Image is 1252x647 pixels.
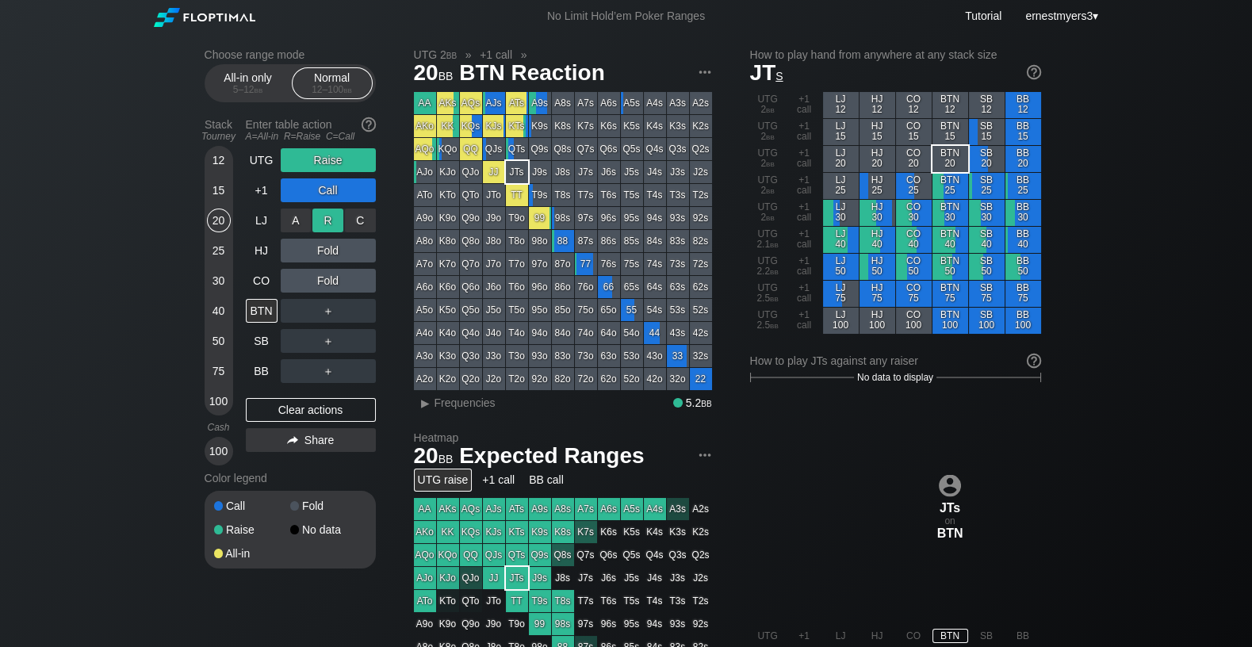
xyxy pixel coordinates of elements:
[460,253,482,275] div: Q7o
[483,207,505,229] div: J9o
[690,138,712,160] div: Q2s
[281,209,312,232] div: A
[207,239,231,262] div: 25
[690,322,712,344] div: 42s
[414,345,436,367] div: A3o
[750,281,786,307] div: UTG 2.5
[281,239,376,262] div: Fold
[207,148,231,172] div: 12
[460,230,482,252] div: Q8o
[437,322,459,344] div: K4o
[483,230,505,252] div: J8o
[750,227,786,253] div: UTG 2.1
[552,138,574,160] div: Q8s
[696,63,714,81] img: ellipsis.fd386fe8.svg
[896,92,932,118] div: CO 12
[644,276,666,298] div: 64s
[1005,254,1041,280] div: BB 50
[281,329,376,353] div: ＋
[246,239,278,262] div: HJ
[246,209,278,232] div: LJ
[823,254,859,280] div: LJ 50
[667,92,689,114] div: A3s
[598,184,620,206] div: T6s
[750,48,1041,61] h2: How to play hand from anywhere at any stack size
[1025,352,1043,369] img: help.32db89a4.svg
[506,230,528,252] div: T8o
[552,299,574,321] div: 85o
[598,207,620,229] div: 96s
[529,345,551,367] div: 93o
[775,66,783,83] span: s
[529,138,551,160] div: Q9s
[969,308,1005,334] div: SB 100
[932,254,968,280] div: BTN 50
[667,115,689,137] div: K3s
[932,173,968,199] div: BTN 25
[246,148,278,172] div: UTG
[414,161,436,183] div: AJo
[598,92,620,114] div: A6s
[621,322,643,344] div: 54o
[969,146,1005,172] div: SB 20
[575,184,597,206] div: T7s
[414,253,436,275] div: A7o
[787,254,822,280] div: +1 call
[477,48,515,62] span: +1 call
[575,299,597,321] div: 75o
[414,322,436,344] div: A4o
[506,115,528,137] div: KTs
[690,115,712,137] div: K2s
[296,68,369,98] div: Normal
[598,253,620,275] div: 76s
[207,269,231,293] div: 30
[575,92,597,114] div: A7s
[457,48,480,61] span: »
[750,60,783,85] span: JT
[787,146,822,172] div: +1 call
[483,253,505,275] div: J7o
[667,276,689,298] div: 63s
[1025,10,1093,22] span: ernestmyers3
[860,200,895,226] div: HJ 30
[860,173,895,199] div: HJ 25
[460,207,482,229] div: Q9o
[437,207,459,229] div: K9o
[506,207,528,229] div: T9o
[770,293,779,304] span: bb
[255,84,263,95] span: bb
[939,474,961,496] img: icon-avatar.b40e07d9.svg
[667,322,689,344] div: 43s
[575,345,597,367] div: 73o
[823,308,859,334] div: LJ 100
[529,276,551,298] div: 96o
[212,68,285,98] div: All-in only
[932,200,968,226] div: BTN 30
[552,92,574,114] div: A8s
[281,178,376,202] div: Call
[896,227,932,253] div: CO 40
[460,138,482,160] div: QQ
[506,345,528,367] div: T3o
[965,10,1001,22] a: Tutorial
[598,345,620,367] div: 63o
[246,329,278,353] div: SB
[575,276,597,298] div: 76o
[281,209,376,232] div: Fold
[246,299,278,323] div: BTN
[750,119,786,145] div: UTG 2
[343,84,352,95] span: bb
[896,119,932,145] div: CO 15
[437,161,459,183] div: KJo
[460,299,482,321] div: Q5o
[552,207,574,229] div: 98s
[644,184,666,206] div: T4s
[483,138,505,160] div: QJs
[860,308,895,334] div: HJ 100
[621,92,643,114] div: A5s
[766,158,775,169] span: bb
[214,524,290,535] div: Raise
[460,184,482,206] div: QTo
[598,299,620,321] div: 65o
[246,178,278,202] div: +1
